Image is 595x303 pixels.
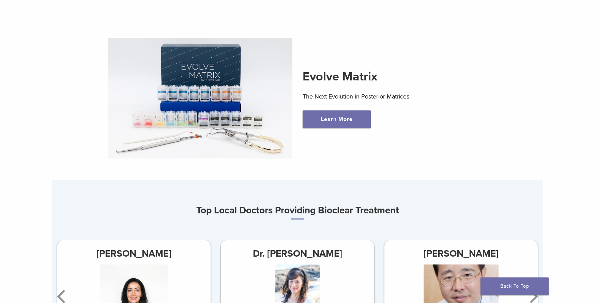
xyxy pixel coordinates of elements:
[221,245,374,262] h3: Dr. [PERSON_NAME]
[57,245,211,262] h3: [PERSON_NAME]
[108,38,293,158] img: Evolve Matrix
[480,277,549,295] a: Back To Top
[303,110,371,128] a: Learn More
[384,245,538,262] h3: [PERSON_NAME]
[303,69,488,85] h2: Evolve Matrix
[52,202,543,219] h3: Top Local Doctors Providing Bioclear Treatment
[303,91,488,102] p: The Next Evolution in Posterior Matrices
